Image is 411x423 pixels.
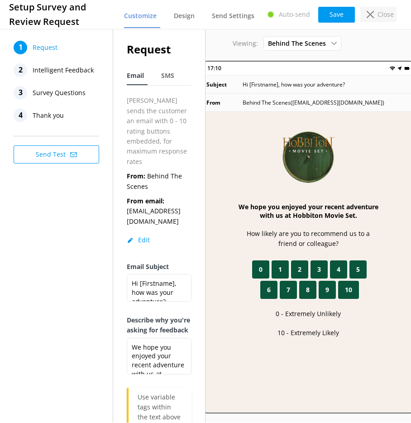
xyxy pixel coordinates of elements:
[378,10,394,19] p: Close
[127,274,191,302] textarea: Hi [Firstname], how was your adventure?
[298,264,301,274] span: 2
[276,309,341,319] p: 0 - Extremely Unlikely
[174,11,195,20] span: Design
[317,264,321,274] span: 3
[127,71,144,80] span: Email
[14,145,99,163] button: Send Test
[127,41,191,58] h2: Request
[161,71,174,80] span: SMS
[345,285,352,295] span: 10
[127,315,191,336] label: Describe why you're asking for feedback
[124,11,157,20] span: Customize
[206,98,243,107] p: From
[238,202,379,220] h3: We hope you enjoyed your recent adventure with us at Hobbiton Movie Set.
[259,264,263,274] span: 0
[390,66,395,71] img: wifi.png
[268,38,331,48] span: Behind The Scenes
[238,229,379,249] p: How likely are you to recommend us to a friend or colleague?
[243,98,384,107] p: Behind The Scenes ( [EMAIL_ADDRESS][DOMAIN_NAME] )
[14,109,27,122] div: 4
[33,63,94,77] span: Intelligent Feedback
[337,264,340,274] span: 4
[14,41,27,54] div: 1
[267,285,271,295] span: 6
[287,285,290,295] span: 7
[14,63,27,77] div: 2
[127,172,145,180] b: From:
[325,285,329,295] span: 9
[33,109,64,122] span: Thank you
[233,38,258,48] p: Viewing:
[243,80,345,89] p: Hi [Firstname], how was your adventure?
[127,197,164,205] b: From email:
[279,10,310,19] p: Auto-send
[206,80,243,89] p: Subject
[33,41,57,54] span: Request
[278,264,282,274] span: 1
[318,7,355,23] button: Save
[212,11,254,20] span: Send Settings
[277,328,339,338] p: 10 - Extremely Likely
[281,130,335,184] img: 34-1734302942.png
[306,285,310,295] span: 8
[127,196,191,226] p: [EMAIL_ADDRESS][DOMAIN_NAME]
[14,86,27,100] div: 3
[127,171,191,192] p: Behind The Scenes
[404,66,410,71] img: battery.png
[356,264,360,274] span: 5
[397,66,402,71] img: near-me.png
[207,64,221,72] p: 17:10
[127,236,150,245] button: Edit
[127,262,191,272] label: Email Subject
[127,338,191,375] textarea: We hope you enjoyed your recent adventure with us at Hobbiton Movie Set.
[127,96,191,167] p: [PERSON_NAME] sends the customer an email with 0 - 10 rating buttons embedded, for maximum respon...
[33,86,86,100] span: Survey Questions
